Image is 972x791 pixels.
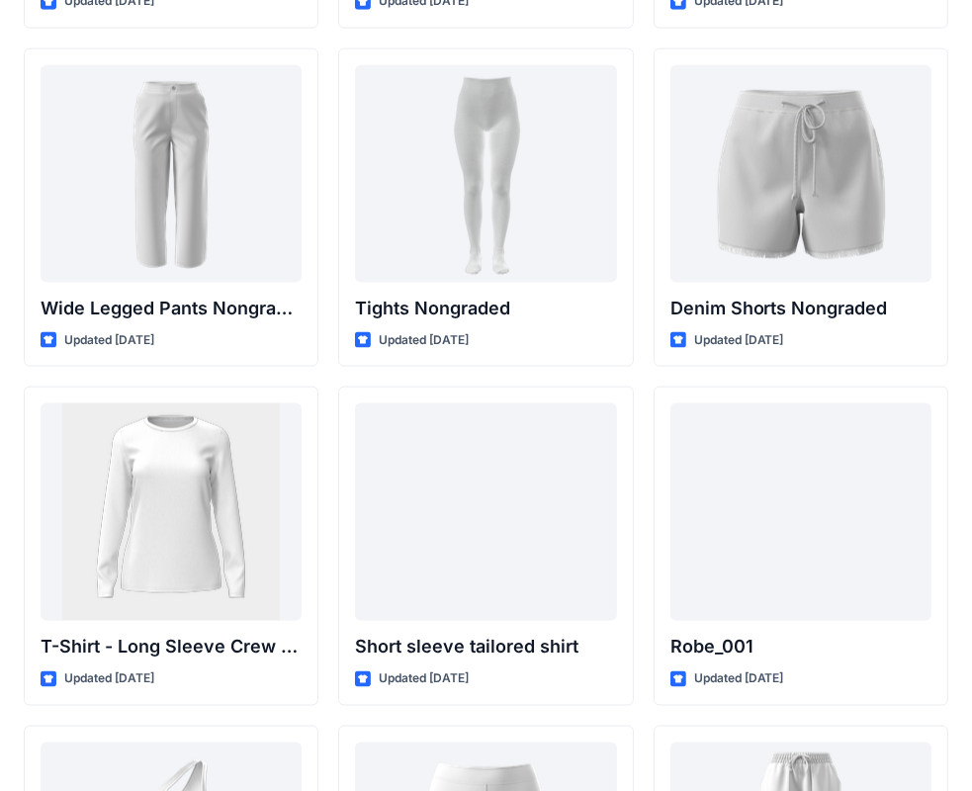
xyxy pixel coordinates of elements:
p: Tights Nongraded [355,295,616,322]
a: Denim Shorts Nongraded [670,65,931,283]
a: Tights Nongraded [355,65,616,283]
p: Wide Legged Pants Nongraded [41,295,302,322]
p: Robe_001 [670,633,931,660]
p: Short sleeve tailored shirt [355,633,616,660]
p: Updated [DATE] [694,330,784,351]
p: Updated [DATE] [379,330,469,351]
a: Short sleeve tailored shirt [355,403,616,621]
p: Updated [DATE] [379,668,469,689]
p: T-Shirt - Long Sleeve Crew Neck [41,633,302,660]
p: Updated [DATE] [64,330,154,351]
p: Denim Shorts Nongraded [670,295,931,322]
p: Updated [DATE] [694,668,784,689]
a: Robe_001 [670,403,931,621]
a: Wide Legged Pants Nongraded [41,65,302,283]
a: T-Shirt - Long Sleeve Crew Neck [41,403,302,621]
p: Updated [DATE] [64,668,154,689]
